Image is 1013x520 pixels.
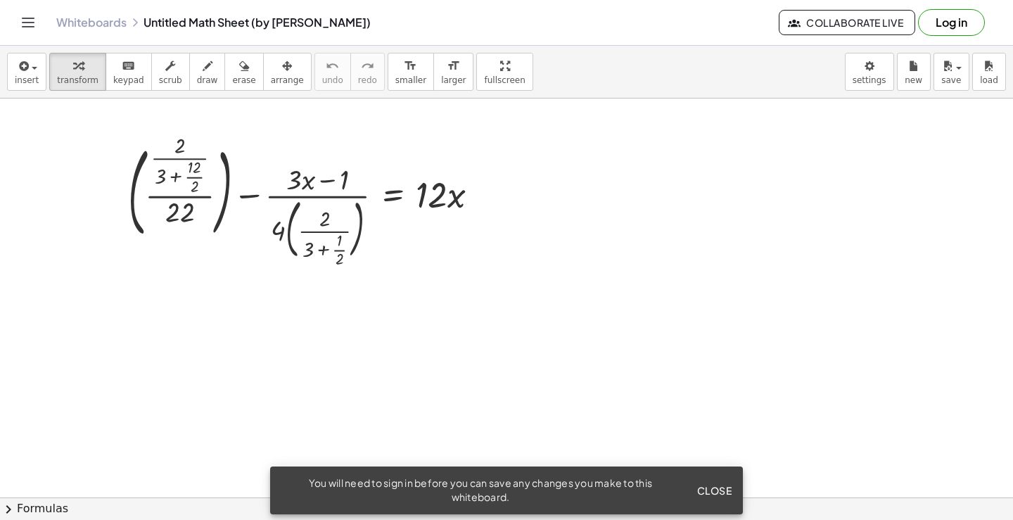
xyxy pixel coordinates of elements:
[441,75,466,85] span: larger
[57,75,98,85] span: transform
[113,75,144,85] span: keypad
[7,53,46,91] button: insert
[197,75,218,85] span: draw
[49,53,106,91] button: transform
[433,53,473,91] button: format_sizelarger
[941,75,961,85] span: save
[972,53,1006,91] button: load
[358,75,377,85] span: redo
[263,53,312,91] button: arrange
[395,75,426,85] span: smaller
[151,53,190,91] button: scrub
[17,11,39,34] button: Toggle navigation
[853,75,886,85] span: settings
[271,75,304,85] span: arrange
[322,75,343,85] span: undo
[447,58,460,75] i: format_size
[691,478,737,503] button: Close
[326,58,339,75] i: undo
[779,10,915,35] button: Collaborate Live
[404,58,417,75] i: format_size
[281,476,680,505] div: You will need to sign in before you can save any changes you make to this whiteboard.
[791,16,903,29] span: Collaborate Live
[232,75,255,85] span: erase
[980,75,998,85] span: load
[388,53,434,91] button: format_sizesmaller
[314,53,351,91] button: undoundo
[484,75,525,85] span: fullscreen
[696,484,732,497] span: Close
[361,58,374,75] i: redo
[918,9,985,36] button: Log in
[845,53,894,91] button: settings
[106,53,152,91] button: keyboardkeypad
[56,15,127,30] a: Whiteboards
[15,75,39,85] span: insert
[224,53,263,91] button: erase
[934,53,969,91] button: save
[159,75,182,85] span: scrub
[905,75,922,85] span: new
[897,53,931,91] button: new
[189,53,226,91] button: draw
[122,58,135,75] i: keyboard
[350,53,385,91] button: redoredo
[476,53,533,91] button: fullscreen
